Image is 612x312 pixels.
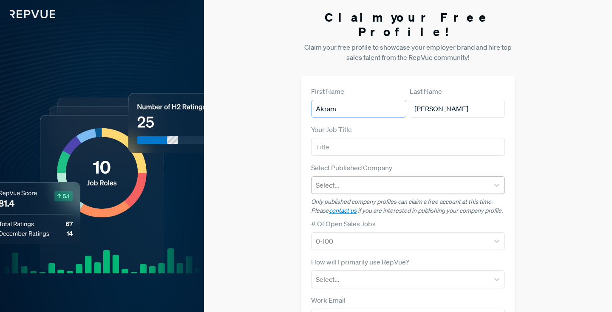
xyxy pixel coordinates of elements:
[311,124,352,135] label: Your Job Title
[410,100,505,118] input: Last Name
[301,10,515,39] h3: Claim your Free Profile!
[311,86,344,96] label: First Name
[311,257,409,267] label: How will I primarily use RepVue?
[410,86,442,96] label: Last Name
[311,163,392,173] label: Select Published Company
[311,100,406,118] input: First Name
[301,42,515,62] p: Claim your free profile to showcase your employer brand and hire top sales talent from the RepVue...
[311,295,346,305] label: Work Email
[311,219,376,229] label: # Of Open Sales Jobs
[311,138,505,156] input: Title
[311,197,505,215] p: Only published company profiles can claim a free account at this time. Please if you are interest...
[329,207,357,214] a: contact us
